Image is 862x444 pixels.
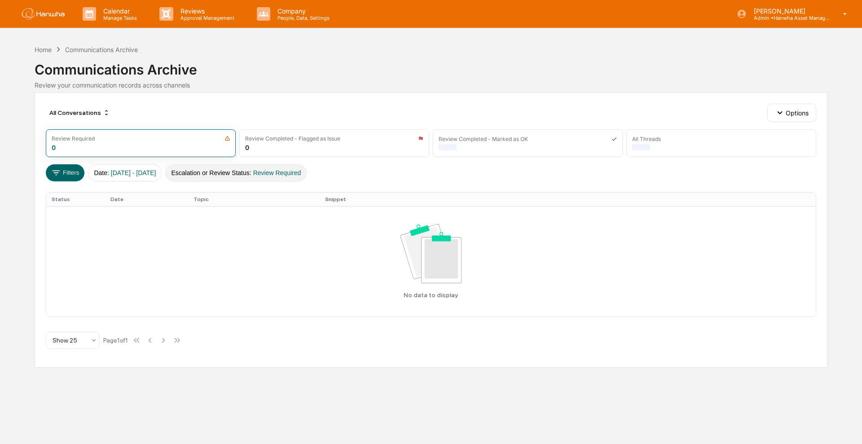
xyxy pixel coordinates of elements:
div: Communications Archive [35,54,827,78]
div: All Conversations [46,106,114,120]
p: [PERSON_NAME] [747,7,830,15]
th: Status [46,193,105,206]
div: Page 1 of 1 [103,337,128,344]
th: Date [105,193,188,206]
p: People, Data, Settings [270,15,334,21]
div: Review your communication records across channels [35,81,827,89]
span: [DATE] - [DATE] [111,169,156,176]
p: Calendar [96,7,141,15]
p: Manage Tasks [96,15,141,21]
img: No data available [400,224,461,283]
button: Escalation or Review Status:Review Required [165,164,307,181]
button: Options [767,104,816,122]
th: Topic [188,193,320,206]
div: Review Completed - Flagged as Issue [245,135,340,142]
img: logo [22,8,65,20]
p: Admin • Hanwha Asset Management ([GEOGRAPHIC_DATA]) Ltd. [747,15,830,21]
span: Review Required [253,169,301,176]
div: Communications Archive [65,46,138,53]
p: Reviews [173,7,239,15]
div: 0 [245,144,249,151]
div: 0 [52,144,56,151]
p: No data to display [404,291,458,299]
button: Filters [46,164,85,181]
th: Snippet [320,193,816,206]
div: All Threads [632,136,661,142]
div: Review Completed - Marked as OK [439,136,528,142]
div: Review Required [52,135,95,142]
div: Home [35,46,52,53]
img: icon [611,136,617,142]
p: Approval Management [173,15,239,21]
button: Date:[DATE] - [DATE] [88,164,162,181]
img: icon [224,136,230,141]
p: Company [270,7,334,15]
img: icon [418,136,423,141]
